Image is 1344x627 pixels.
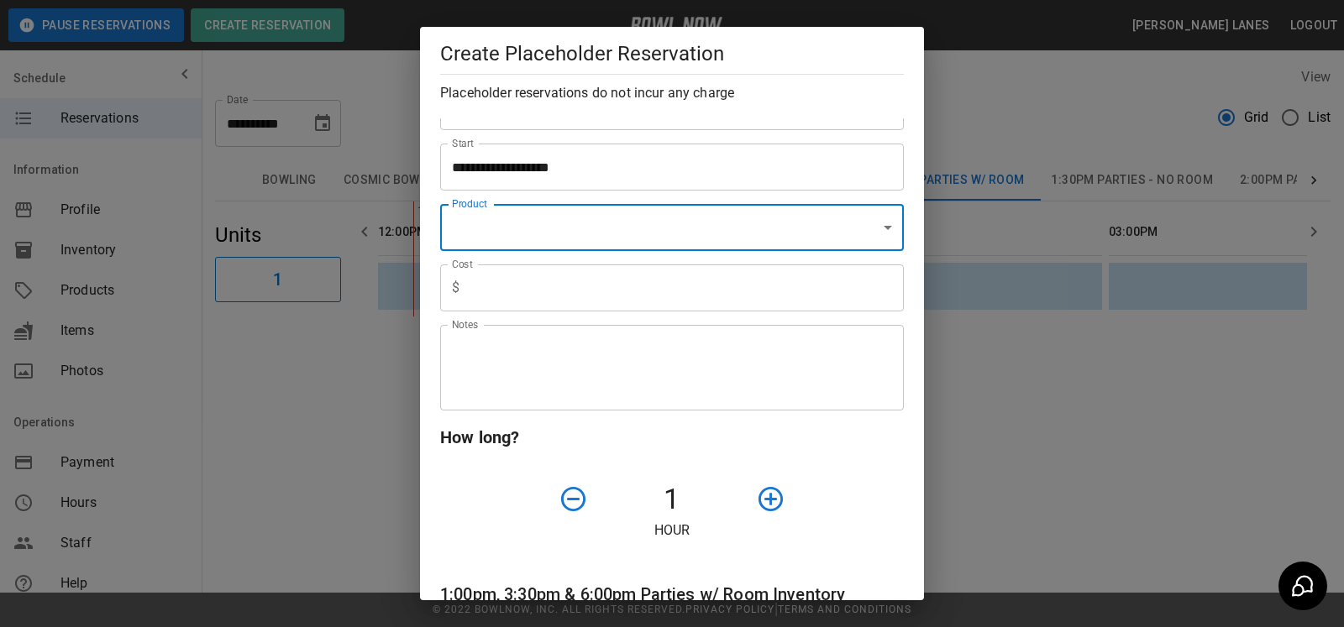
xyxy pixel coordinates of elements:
[440,581,904,608] h6: 1:00pm, 3:30pm & 6:00pm Parties w/ Room Inventory
[452,136,474,150] label: Start
[595,482,749,517] h4: 1
[440,204,904,251] div: ​
[440,81,904,105] h6: Placeholder reservations do not incur any charge
[440,424,904,451] h6: How long?
[440,40,904,67] h5: Create Placeholder Reservation
[452,278,459,298] p: $
[440,144,892,191] input: Choose date, selected date is Sep 26, 2025
[440,520,904,541] p: Hour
